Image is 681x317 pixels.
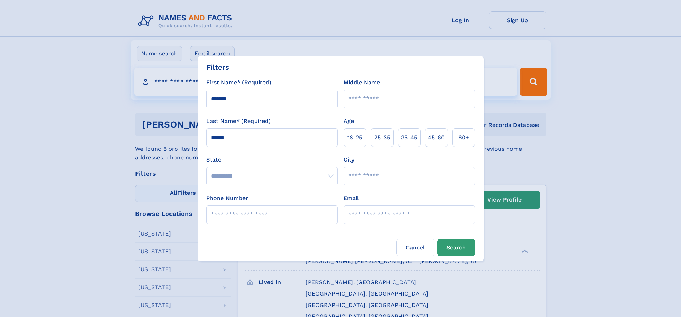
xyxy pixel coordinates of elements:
span: 60+ [458,133,469,142]
label: Age [344,117,354,125]
label: Phone Number [206,194,248,203]
span: 45‑60 [428,133,445,142]
label: City [344,155,354,164]
span: 18‑25 [347,133,362,142]
label: Email [344,194,359,203]
label: Last Name* (Required) [206,117,271,125]
div: Filters [206,62,229,73]
label: State [206,155,338,164]
label: First Name* (Required) [206,78,271,87]
label: Middle Name [344,78,380,87]
button: Search [437,239,475,256]
label: Cancel [396,239,434,256]
span: 25‑35 [374,133,390,142]
span: 35‑45 [401,133,417,142]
